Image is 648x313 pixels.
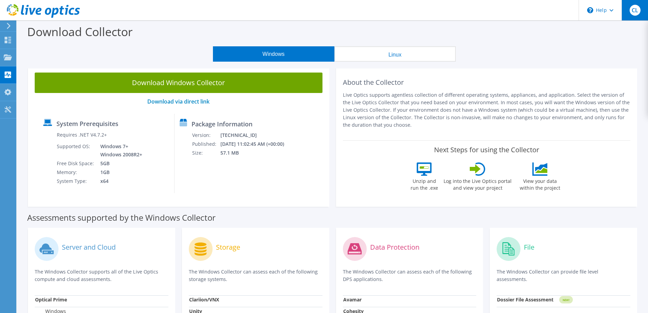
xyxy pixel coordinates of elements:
label: Download Collector [27,24,133,40]
td: Memory: [56,168,95,177]
td: 5GB [95,159,144,168]
button: Windows [213,46,334,62]
td: System Type: [56,177,95,186]
label: File [524,244,534,251]
svg: \n [587,7,593,13]
label: Server and Cloud [62,244,116,251]
label: Requires .NET V4.7.2+ [57,131,107,138]
a: Download Windows Collector [35,73,322,93]
strong: Dossier File Assessment [497,296,553,303]
label: Log into the Live Optics portal and view your project [443,176,512,191]
strong: Avamar [343,296,362,303]
tspan: NEW! [563,298,569,302]
td: Free Disk Space: [56,159,95,168]
label: Data Protection [370,244,419,251]
p: The Windows Collector can assess each of the following DPS applications. [343,268,477,283]
td: Published: [192,140,220,148]
p: Live Optics supports agentless collection of different operating systems, appliances, and applica... [343,91,631,129]
td: Size: [192,148,220,157]
td: Windows 7+ Windows 2008R2+ [95,142,144,159]
label: View your data within the project [515,176,564,191]
span: CL [630,5,641,16]
p: The Windows Collector supports all of the Live Optics compute and cloud assessments. [35,268,168,283]
label: System Prerequisites [56,120,118,127]
td: [DATE] 11:02:45 AM (+00:00) [220,140,293,148]
td: x64 [95,177,144,186]
label: Package Information [192,121,252,127]
label: Assessments supported by the Windows Collector [27,214,216,221]
label: Storage [216,244,240,251]
strong: Clariion/VNX [189,296,219,303]
td: Version: [192,131,220,140]
p: The Windows Collector can provide file level assessments. [497,268,630,283]
td: 57.1 MB [220,148,293,157]
td: [TECHNICAL_ID] [220,131,293,140]
label: Unzip and run the .exe [409,176,440,191]
strong: Optical Prime [35,296,67,303]
label: Next Steps for using the Collector [434,146,539,154]
td: 1GB [95,168,144,177]
td: Supported OS: [56,142,95,159]
p: The Windows Collector can assess each of the following storage systems. [189,268,322,283]
button: Linux [334,46,456,62]
h2: About the Collector [343,78,631,87]
a: Download via direct link [147,98,210,105]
